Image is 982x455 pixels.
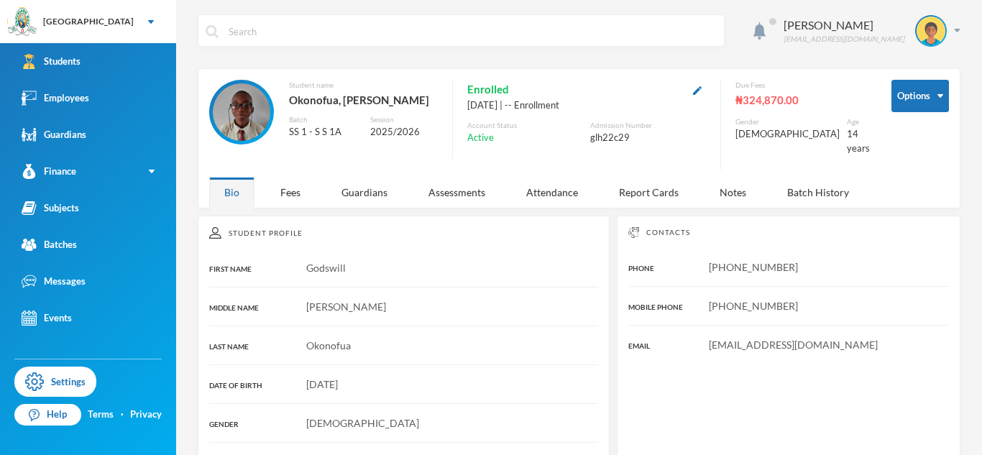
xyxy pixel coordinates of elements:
[306,417,419,429] span: [DEMOGRAPHIC_DATA]
[590,131,706,145] div: glh22c29
[917,17,945,45] img: STUDENT
[14,404,81,426] a: Help
[772,177,864,208] div: Batch History
[22,274,86,289] div: Messages
[209,227,598,239] div: Student Profile
[604,177,694,208] div: Report Cards
[735,116,840,127] div: Gender
[628,227,949,238] div: Contacts
[705,177,761,208] div: Notes
[784,17,904,34] div: [PERSON_NAME]
[891,80,949,112] button: Options
[289,125,359,139] div: SS 1 - S S 1A
[213,83,270,141] img: STUDENT
[370,125,438,139] div: 2025/2026
[784,34,904,45] div: [EMAIL_ADDRESS][DOMAIN_NAME]
[326,177,403,208] div: Guardians
[22,91,89,106] div: Employees
[22,54,81,69] div: Students
[735,127,840,142] div: [DEMOGRAPHIC_DATA]
[511,177,593,208] div: Attendance
[130,408,162,422] a: Privacy
[8,8,37,37] img: logo
[22,311,72,326] div: Events
[709,261,798,273] span: [PHONE_NUMBER]
[689,81,706,98] button: Edit
[306,262,346,274] span: Godswill
[306,300,386,313] span: [PERSON_NAME]
[88,408,114,422] a: Terms
[847,116,870,127] div: Age
[709,339,878,351] span: [EMAIL_ADDRESS][DOMAIN_NAME]
[265,177,316,208] div: Fees
[121,408,124,422] div: ·
[413,177,500,208] div: Assessments
[735,80,870,91] div: Due Fees
[709,300,798,312] span: [PHONE_NUMBER]
[467,120,583,131] div: Account Status
[22,201,79,216] div: Subjects
[735,91,870,109] div: ₦324,870.00
[289,91,438,109] div: Okonofua, [PERSON_NAME]
[209,177,254,208] div: Bio
[467,80,509,98] span: Enrolled
[306,339,351,351] span: Okonofua
[467,98,706,113] div: [DATE] | -- Enrollment
[590,120,706,131] div: Admission Number
[289,80,438,91] div: Student name
[22,127,86,142] div: Guardians
[14,367,96,397] a: Settings
[22,164,76,179] div: Finance
[22,237,77,252] div: Batches
[370,114,438,125] div: Session
[467,131,494,145] span: Active
[43,15,134,28] div: [GEOGRAPHIC_DATA]
[206,25,219,38] img: search
[847,127,870,155] div: 14 years
[289,114,359,125] div: Batch
[306,378,338,390] span: [DATE]
[227,15,717,47] input: Search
